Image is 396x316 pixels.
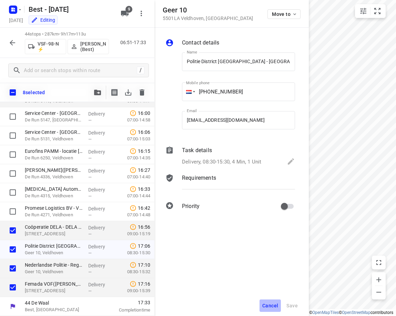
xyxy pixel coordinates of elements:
span: 16:33 [138,186,150,192]
span: 16:27 [138,167,150,174]
svg: Late [130,148,136,155]
p: Completion time [105,307,150,314]
svg: Late [130,224,136,230]
div: / [137,67,144,74]
span: Select [6,261,20,275]
p: Heuvelstraat 6, Veldhoven [25,287,83,294]
div: Requirements [165,174,295,195]
p: Best, [GEOGRAPHIC_DATA] [25,306,97,313]
p: 08:30-15:32 [116,268,150,275]
span: — [88,250,92,256]
span: 113u [76,31,86,37]
span: Select [6,167,20,180]
span: — [88,288,92,294]
p: De Run 5131, Veldhoven [25,136,83,142]
span: 17:06 [138,243,150,249]
svg: Edit [287,157,295,166]
svg: Late [130,243,136,249]
input: 1 (702) 123-4567 [182,82,295,101]
div: Contact details [165,39,295,48]
p: Delivery [88,110,114,117]
p: 07:00-14:35 [116,155,150,161]
p: VSF-98-N ⚡ [38,41,63,52]
p: 07:00-14:40 [116,174,150,180]
span: 16:56 [138,224,150,230]
span: Select [6,129,20,142]
span: — [88,137,92,142]
span: Move to [272,11,297,17]
p: Delivery [88,148,114,155]
p: Delivery [88,205,114,212]
p: Nederlandse Politie - Regionaal Service Center(Joyce Soetens) [25,261,83,268]
span: 16:15 [138,148,150,155]
span: Select [6,186,20,199]
span: Cancel [262,303,278,308]
button: Move to [267,9,301,19]
span: 17:16 [138,280,150,287]
p: Femada VOF(Antoon Lemmens) [25,280,83,287]
p: 44 stops • 287km • 9h17m [25,31,109,38]
p: 5501LA Veldhoven , [GEOGRAPHIC_DATA] [163,16,253,21]
p: De Run 6250, Veldhoven [25,155,83,161]
p: Geer 10, Veldhoven [25,268,83,275]
p: Contact details [182,39,219,47]
svg: Late [130,205,136,211]
p: Coöperatie DELA - DELA de Hoge Boght(Anita Wagemans) [25,224,83,230]
div: You are currently in edit mode. [31,17,55,23]
p: 44 De Waal [25,299,97,306]
label: Mobile phone [186,81,210,85]
p: Delivery [88,243,114,250]
svg: Late [130,280,136,287]
p: Service Center - [GEOGRAPHIC_DATA] ([PERSON_NAME]) [25,110,83,117]
p: 07:00-14:48 [116,211,150,218]
span: Select [6,205,20,218]
span: — [88,156,92,161]
span: 17:33 [105,299,150,306]
p: Politie District Eindhoven - Locatie De Kempen - Veldhoven(Anouk de Graaf) [25,243,83,249]
span: 16:00 [138,110,150,117]
p: Delivery [88,186,114,193]
p: Eurofins PAMM - locatie Veldhoven(Anthéra Peeters) [25,148,83,155]
p: 06:51-17:33 [120,39,149,46]
span: • [74,31,76,37]
p: Delivery, 08:30-15:30, 4 Min, 1 Unit [182,158,261,166]
svg: Late [130,110,136,117]
span: Select [6,148,20,161]
p: 8 selected [23,90,45,95]
p: 09:00-15:19 [116,230,150,237]
div: Task detailsDelivery, 08:30-15:30, 4 Min, 1 Unit [165,146,295,167]
p: Requirements [182,174,216,182]
p: Task details [182,146,212,155]
span: 16:42 [138,205,150,211]
h5: Rename [26,4,115,15]
input: Add or search stops within route [24,65,137,76]
p: De Run 4336, Veldhoven [25,174,83,180]
button: 9 [118,7,132,20]
a: OpenMapTiles [312,310,339,315]
button: Fit zoom [370,4,384,18]
span: Select [6,224,20,237]
p: Geer 10, Veldhoven [25,249,83,256]
p: Delivery [88,167,114,174]
p: 08:30-15:30 [116,249,150,256]
p: Eindhovensebaan 29, Veldhoven [25,230,83,237]
svg: Late [130,167,136,174]
span: 9 [125,6,132,13]
div: Netherlands: + 31 [182,82,195,101]
h5: Geer 10 [163,6,253,14]
svg: Late [130,186,136,192]
li: © 2025 , © , © © contributors [246,310,393,315]
span: — [88,213,92,218]
a: OpenStreetMap [342,310,370,315]
p: De Run 4315, Veldhoven [25,192,83,199]
span: — [88,118,92,123]
span: 17:10 [138,261,150,268]
p: Promese Logistics BV - Veldhoven(Linda van Herk) [25,205,83,211]
svg: Late [130,129,136,136]
p: 09:00-15:39 [116,287,150,294]
div: small contained button group [355,4,386,18]
p: 07:00-15:03 [116,136,150,142]
button: [PERSON_NAME] (Best) [68,39,109,54]
p: Delivery [88,224,114,231]
span: Download stops [121,86,135,99]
